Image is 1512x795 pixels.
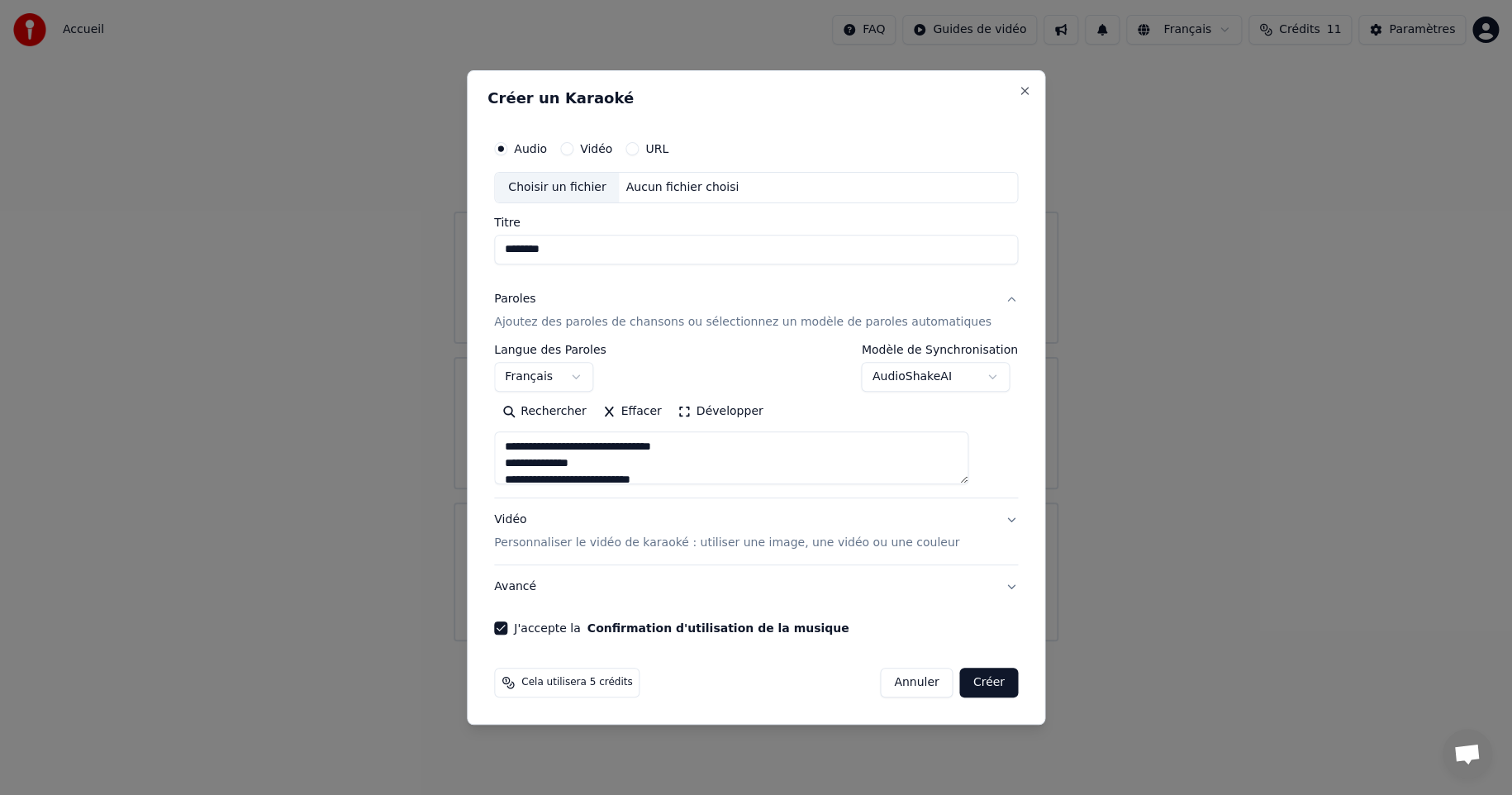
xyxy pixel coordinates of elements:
h2: Créer un Karaoké [487,91,1025,106]
label: Audio [514,143,547,155]
button: Développer [670,398,772,425]
button: VidéoPersonnaliser le vidéo de karaoké : utiliser une image, une vidéo ou une couleur [494,498,1018,564]
p: Personnaliser le vidéo de karaoké : utiliser une image, une vidéo ou une couleur [494,535,959,551]
button: ParolesAjoutez des paroles de chansons ou sélectionnez un modèle de paroles automatiques [494,278,1018,344]
button: Annuler [880,668,953,697]
label: Vidéo [580,143,612,155]
p: Ajoutez des paroles de chansons ou sélectionnez un modèle de paroles automatiques [494,314,991,331]
button: Effacer [594,398,669,425]
button: Avancé [494,565,1018,608]
div: Vidéo [494,512,959,551]
div: Aucun fichier choisi [620,179,746,196]
label: Titre [494,217,1018,228]
label: Langue des Paroles [494,344,606,355]
label: URL [645,143,668,155]
span: Cela utilisera 5 crédits [521,676,632,689]
button: Rechercher [494,398,594,425]
div: ParolesAjoutez des paroles de chansons ou sélectionnez un modèle de paroles automatiques [494,344,1018,497]
div: Paroles [494,291,535,307]
label: J'accepte la [514,622,849,634]
button: J'accepte la [587,622,849,634]
label: Modèle de Synchronisation [862,344,1018,355]
div: Choisir un fichier [495,173,619,202]
button: Créer [960,668,1018,697]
